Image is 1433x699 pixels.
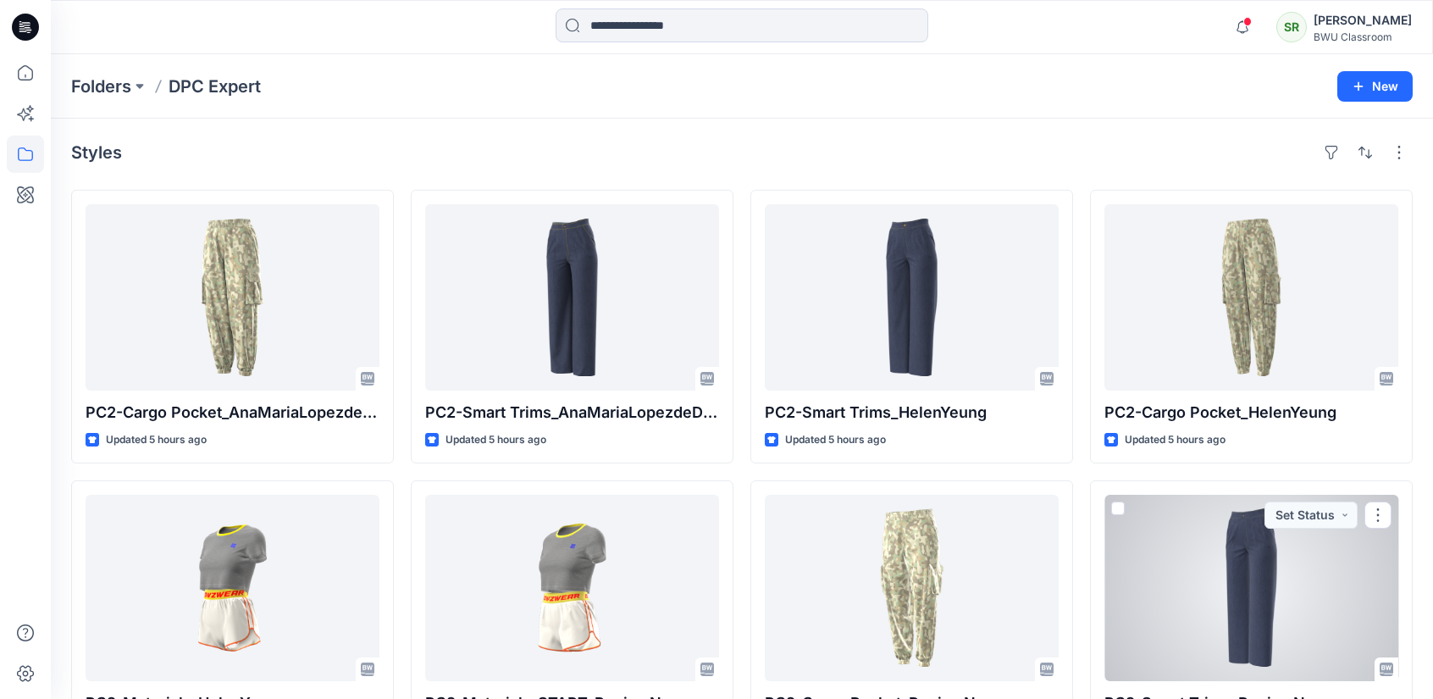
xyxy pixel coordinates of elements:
[71,142,122,163] h4: Styles
[86,495,379,681] a: PC2-Materials-HelenYeung
[71,75,131,98] a: Folders
[1314,31,1412,43] div: BWU Classroom
[1104,495,1398,681] a: PC2-Smart Trims_Regina Ng
[425,495,719,681] a: PC2-Materials-START_Regina Ng
[1104,401,1398,424] p: PC2-Cargo Pocket_HelenYeung
[106,431,207,449] p: Updated 5 hours ago
[425,401,719,424] p: PC2-Smart Trims_AnaMariaLopezdeDreyer
[1125,431,1226,449] p: Updated 5 hours ago
[86,204,379,391] a: PC2-Cargo Pocket_AnaMariaLopezdeDreyer
[1337,71,1413,102] button: New
[1314,10,1412,31] div: [PERSON_NAME]
[86,401,379,424] p: PC2-Cargo Pocket_AnaMariaLopezdeDreyer
[765,204,1059,391] a: PC2-Smart Trims_HelenYeung
[169,75,261,98] p: DPC Expert
[1104,204,1398,391] a: PC2-Cargo Pocket_HelenYeung
[1276,12,1307,42] div: SR
[765,401,1059,424] p: PC2-Smart Trims_HelenYeung
[445,431,546,449] p: Updated 5 hours ago
[765,495,1059,681] a: PC2-Cargo Pocket_Regina Ng
[785,431,886,449] p: Updated 5 hours ago
[425,204,719,391] a: PC2-Smart Trims_AnaMariaLopezdeDreyer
